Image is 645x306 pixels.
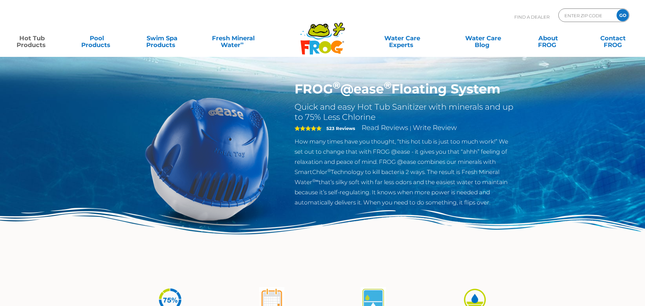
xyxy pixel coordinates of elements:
sup: ® [384,79,391,91]
sup: ®∞ [312,178,319,183]
span: | [410,125,411,131]
input: GO [617,9,629,21]
strong: 523 Reviews [326,126,355,131]
p: Find A Dealer [514,8,550,25]
a: Swim SpaProducts [137,31,187,45]
sup: ® [333,79,340,91]
sup: ∞ [240,40,244,46]
a: Water CareBlog [458,31,508,45]
a: ContactFROG [588,31,638,45]
a: Read Reviews [362,124,408,132]
a: Water CareExperts [361,31,443,45]
h2: Quick and easy Hot Tub Sanitizer with minerals and up to 75% Less Chlorine [295,102,516,122]
img: Frog Products Logo [297,14,349,55]
a: Fresh MineralWater∞ [201,31,265,45]
a: Write Review [413,124,457,132]
h1: FROG @ease Floating System [295,81,516,97]
p: How many times have you thought, “this hot tub is just too much work!” We set out to change that ... [295,136,516,207]
span: 5 [295,126,322,131]
sup: ® [327,168,331,173]
img: hot-tub-product-atease-system.png [130,81,285,236]
a: AboutFROG [523,31,573,45]
a: PoolProducts [72,31,122,45]
a: Hot TubProducts [7,31,57,45]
